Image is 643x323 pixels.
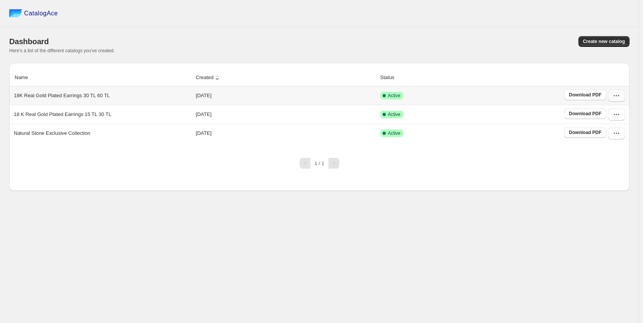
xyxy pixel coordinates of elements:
a: Download PDF [564,108,606,119]
p: 18 K Real Gold Plated Earrings 15 TL 30 TL [14,111,111,118]
a: Download PDF [564,127,606,138]
span: Download PDF [569,111,601,117]
span: Download PDF [569,129,601,136]
span: Active [388,93,401,99]
td: [DATE] [193,105,378,124]
span: 1 / 1 [315,161,324,166]
span: Active [388,111,401,118]
span: Dashboard [9,37,49,46]
button: Created [195,70,222,85]
img: catalog ace [9,9,22,17]
td: [DATE] [193,86,378,105]
button: Create new catalog [578,36,630,47]
td: [DATE] [193,124,378,142]
button: Status [379,70,403,85]
span: Download PDF [569,92,601,98]
span: Create new catalog [583,38,625,45]
a: Download PDF [564,89,606,100]
p: 18K Real Gold Plated Earrings 30 TL 60 TL [14,92,110,99]
span: Active [388,130,401,136]
span: Here's a list of the different catalogs you've created. [9,48,115,53]
button: Name [13,70,37,85]
p: Natural Stone Exclusive Collection [14,129,90,137]
span: CatalogAce [24,10,58,17]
